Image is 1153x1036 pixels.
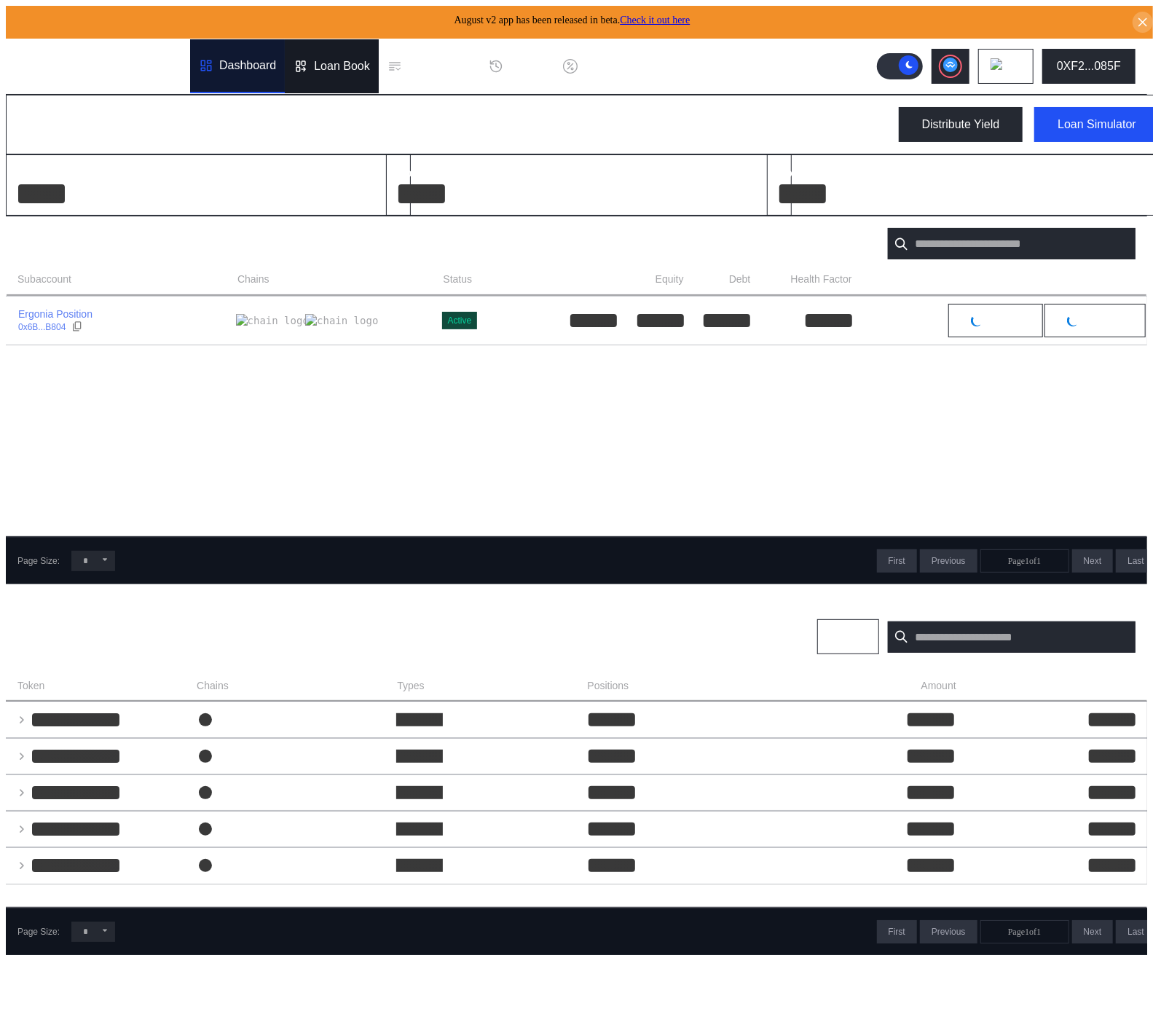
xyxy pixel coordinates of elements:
span: Token [17,678,44,694]
img: pending [971,315,983,326]
div: Active [448,315,472,326]
div: Loan Simulator [1058,118,1136,131]
img: chain logo [305,314,378,327]
div: Subaccounts [17,235,102,252]
a: History [480,39,554,93]
a: Check it out here [620,15,690,25]
span: First [889,927,905,937]
span: Previous [932,927,966,937]
button: pendingDeposit [948,303,1043,338]
a: Dashboard [190,39,285,93]
span: Subaccount [17,272,71,287]
span: Next [1084,927,1102,937]
span: Health Factor [791,272,852,287]
div: Permissions [408,60,471,73]
div: Page Size: [17,927,60,937]
span: Chains [197,678,229,694]
div: Loan Book [314,60,370,73]
button: Next [1072,549,1114,573]
span: Positions [587,678,629,694]
div: Ergonia Position [18,307,93,321]
span: Chains [237,272,269,287]
a: Discount Factors [554,39,680,93]
span: Deposit [988,315,1020,326]
button: Next [1072,920,1114,943]
div: Distribute Yield [922,118,1000,131]
span: Chain [830,632,852,642]
span: Account Balance [540,272,617,287]
span: Status [443,272,472,287]
div: Dashboard [219,59,276,72]
div: USD [71,184,101,203]
a: Loan Book [285,39,379,93]
div: USD [832,184,862,203]
img: chain logo [236,314,309,327]
button: pendingWithdraw [1044,303,1146,338]
img: pending [1067,315,1079,326]
span: Last [1128,927,1144,937]
div: Page Size: [17,556,60,566]
div: 0XF2...085F [1057,60,1121,73]
button: Previous [920,549,977,573]
h2: Total Debt [398,167,454,180]
span: Amount [921,678,956,694]
h2: Total Equity [779,167,845,180]
button: Previous [920,920,977,943]
span: Types [397,678,424,694]
span: Next [1084,556,1102,566]
button: chain logo [978,49,1034,84]
span: Last [1128,556,1144,566]
div: History [509,60,546,73]
a: Permissions [379,39,480,93]
span: Previous [932,556,966,566]
span: Page 1 of 1 [1008,556,1041,567]
button: Chain [817,619,879,654]
button: 0XF2...085F [1042,49,1136,84]
span: Withdraw [1085,315,1123,326]
div: 0x6B...B804 [18,322,66,332]
div: Positions [17,629,76,645]
div: My Dashboard [18,111,152,138]
button: First [877,549,917,573]
button: Distribute Yield [899,107,1023,142]
img: chain logo [991,58,1007,74]
span: USD Value [1086,678,1136,694]
button: First [877,920,917,943]
span: First [889,556,905,566]
span: Page 1 of 1 [1008,927,1041,938]
div: USD [451,184,481,203]
span: Equity [656,272,684,287]
div: Discount Factors [583,60,671,73]
h2: Total Balance [18,167,93,180]
span: August v2 app has been released in beta. [454,15,690,25]
span: Debt [729,272,751,287]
